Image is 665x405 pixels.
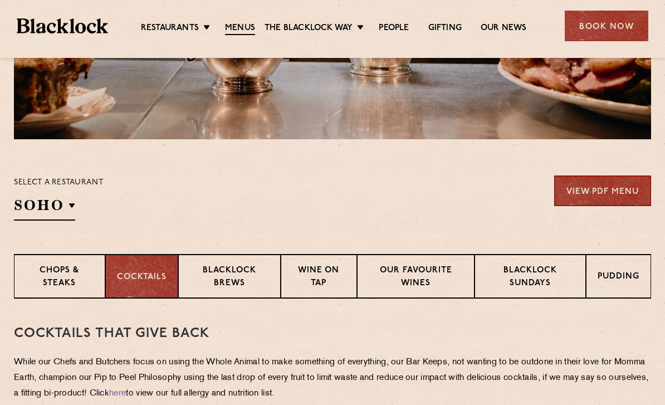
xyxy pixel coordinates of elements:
a: Menus [225,23,255,35]
p: Our favourite wines [369,265,463,291]
p: Chops & Steaks [26,265,94,291]
p: Pudding [598,271,639,285]
a: People [379,23,409,34]
a: here [109,389,126,398]
div: Book Now [565,11,648,41]
h2: SOHO [14,196,75,221]
a: View PDF Menu [554,175,651,206]
img: BL_Textured_Logo-footer-cropped.svg [17,18,108,34]
p: Select a restaurant [14,175,104,190]
p: Blacklock Sundays [486,265,574,291]
a: The Blacklock Way [265,23,353,34]
p: Cocktails [117,271,167,284]
a: Restaurants [141,23,199,34]
p: Wine on Tap [292,265,346,291]
a: Our News [481,23,527,34]
h3: Cocktails That Give Back [14,326,651,341]
p: While our Chefs and Butchers focus on using the Whole Animal to make something of everything, our... [14,355,651,402]
p: Blacklock Brews [190,265,269,291]
a: Gifting [428,23,462,34]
